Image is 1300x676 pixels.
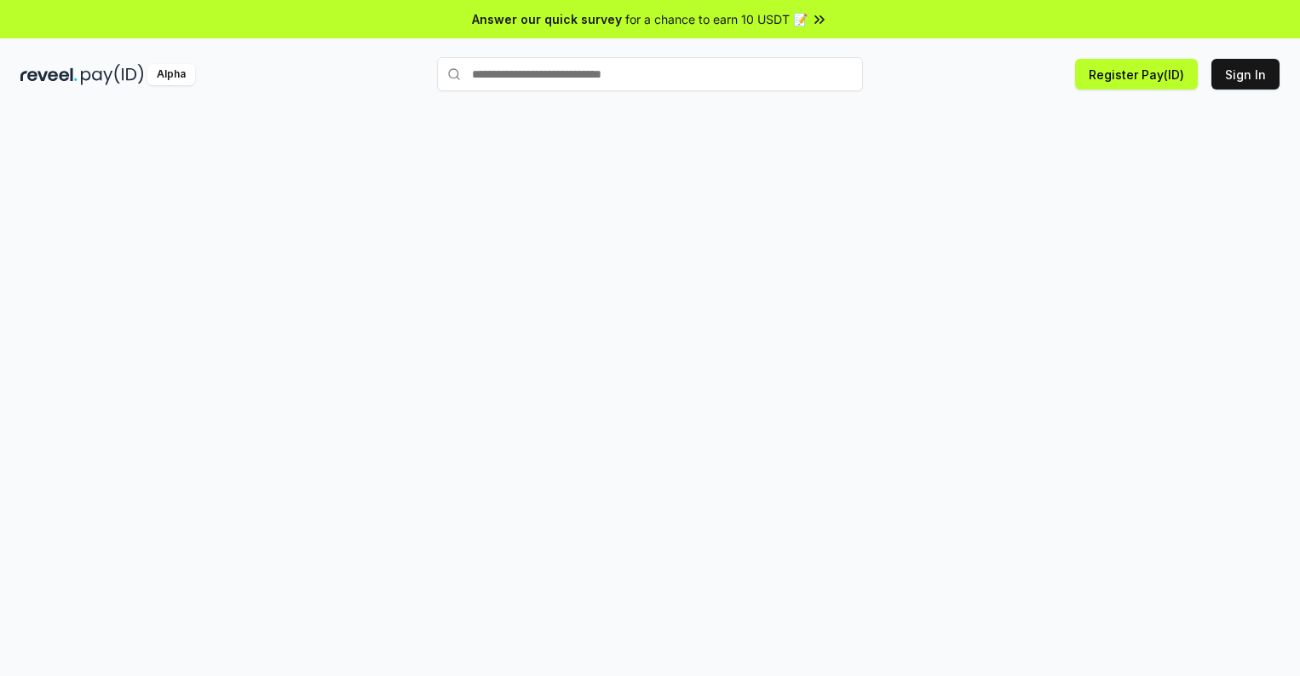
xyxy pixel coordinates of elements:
[625,10,808,28] span: for a chance to earn 10 USDT 📝
[472,10,622,28] span: Answer our quick survey
[147,64,195,85] div: Alpha
[1075,59,1198,90] button: Register Pay(ID)
[81,64,144,85] img: pay_id
[20,64,78,85] img: reveel_dark
[1211,59,1280,90] button: Sign In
